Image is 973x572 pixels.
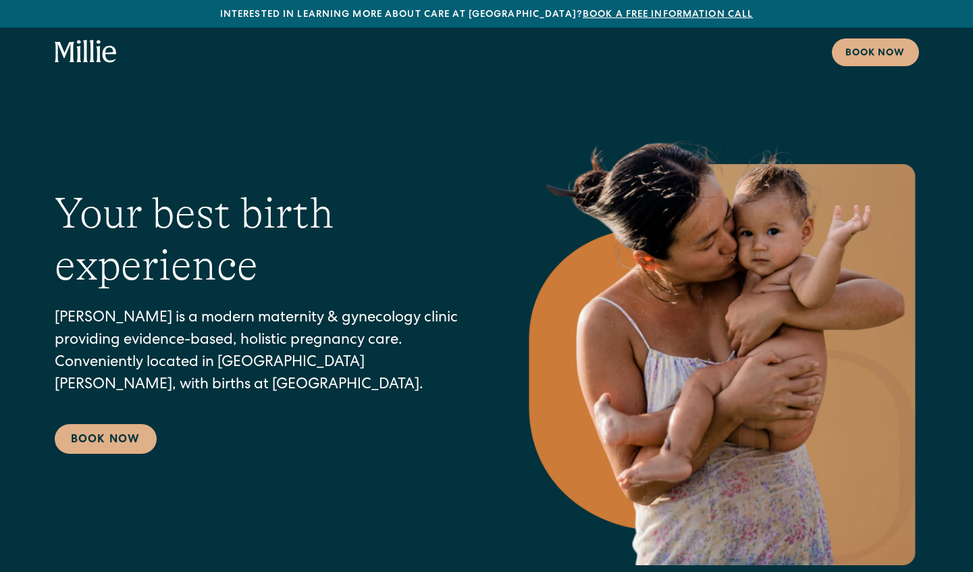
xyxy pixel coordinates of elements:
[55,40,117,64] a: home
[55,308,471,397] p: [PERSON_NAME] is a modern maternity & gynecology clinic providing evidence-based, holistic pregna...
[583,10,753,20] a: Book a free information call
[845,47,905,61] div: Book now
[525,120,919,565] img: Mother holding and kissing her baby on the cheek.
[55,424,157,454] a: Book Now
[55,188,471,292] h1: Your best birth experience
[832,38,919,66] a: Book now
